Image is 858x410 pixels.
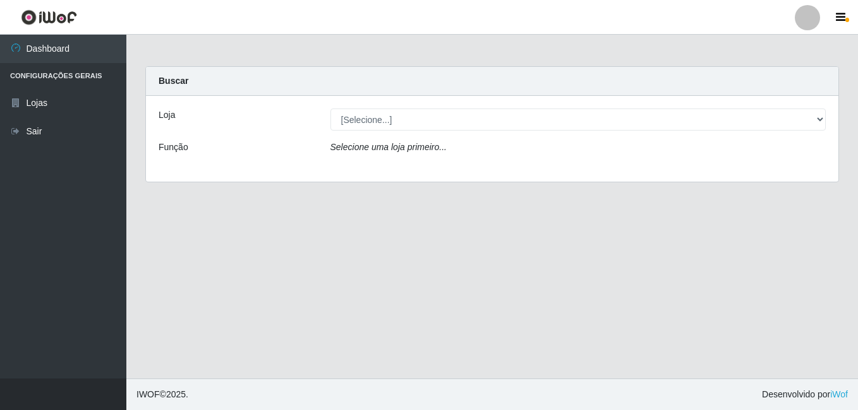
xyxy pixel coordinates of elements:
[159,76,188,86] strong: Buscar
[330,142,447,152] i: Selecione uma loja primeiro...
[159,108,175,122] label: Loja
[21,9,77,25] img: CoreUI Logo
[159,141,188,154] label: Função
[136,388,188,401] span: © 2025 .
[762,388,848,401] span: Desenvolvido por
[830,389,848,399] a: iWof
[136,389,160,399] span: IWOF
